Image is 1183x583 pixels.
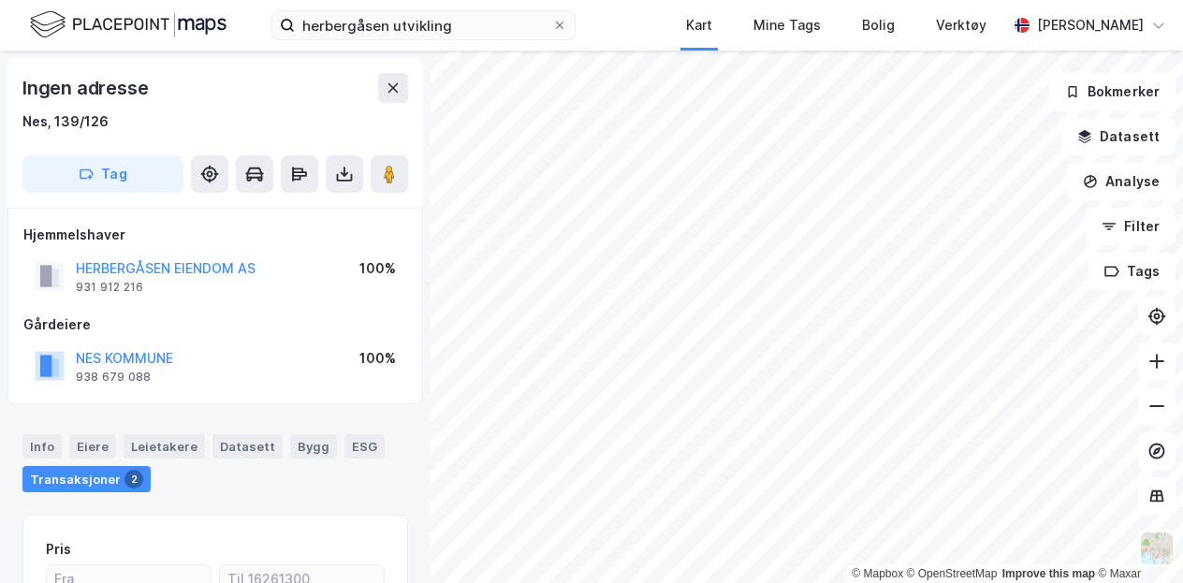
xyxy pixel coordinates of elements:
div: Mine Tags [753,14,821,36]
div: Pris [46,538,71,561]
div: 100% [359,257,396,280]
a: Improve this map [1002,567,1095,580]
div: Info [22,434,62,459]
a: OpenStreetMap [907,567,998,580]
div: Leietakere [124,434,205,459]
div: 2 [124,470,143,488]
div: Bolig [862,14,895,36]
a: Mapbox [852,567,903,580]
div: Nes, 139/126 [22,110,109,133]
button: Datasett [1061,118,1176,155]
button: Tag [22,155,183,193]
iframe: Chat Widget [1089,493,1183,583]
div: 931 912 216 [76,280,143,295]
button: Analyse [1067,163,1176,200]
div: Verktøy [936,14,986,36]
div: Kart [686,14,712,36]
div: Hjemmelshaver [23,224,407,246]
div: 100% [359,347,396,370]
div: Eiere [69,434,116,459]
div: Bygg [290,434,337,459]
div: ESG [344,434,385,459]
div: 938 679 088 [76,370,151,385]
button: Tags [1088,253,1176,290]
input: Søk på adresse, matrikkel, gårdeiere, leietakere eller personer [295,11,552,39]
button: Bokmerker [1049,73,1176,110]
div: Transaksjoner [22,466,151,492]
div: [PERSON_NAME] [1037,14,1144,36]
div: Kontrollprogram for chat [1089,493,1183,583]
div: Gårdeiere [23,313,407,336]
div: Ingen adresse [22,73,152,103]
button: Filter [1086,208,1176,245]
img: logo.f888ab2527a4732fd821a326f86c7f29.svg [30,8,226,41]
div: Datasett [212,434,283,459]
